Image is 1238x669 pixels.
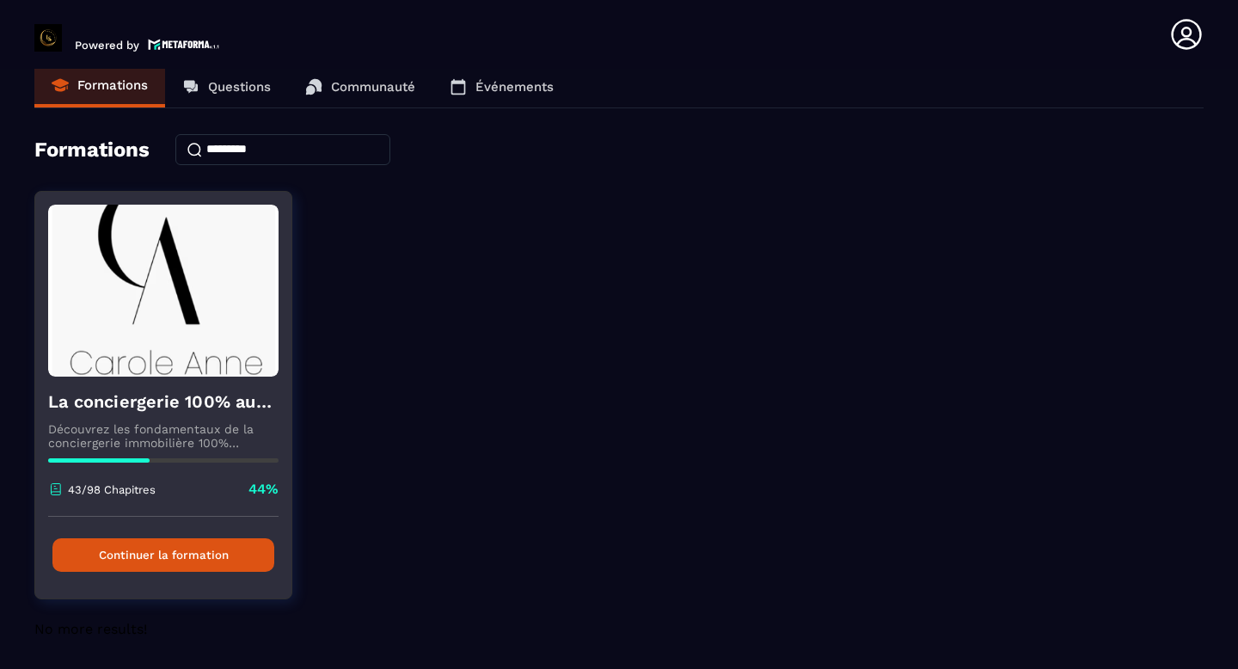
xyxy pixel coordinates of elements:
a: Communauté [288,66,432,107]
p: 44% [248,480,279,499]
p: Découvrez les fondamentaux de la conciergerie immobilière 100% automatisée. Cette formation est c... [48,422,279,450]
p: Formations [77,77,148,93]
p: Powered by [75,39,139,52]
img: logo [148,37,220,52]
span: No more results! [34,621,147,637]
a: Événements [432,66,571,107]
h4: Formations [34,138,150,162]
a: formation-backgroundLa conciergerie 100% automatiséeDécouvrez les fondamentaux de la conciergerie... [34,191,314,621]
a: Questions [165,66,288,107]
p: Événements [475,79,554,95]
h4: La conciergerie 100% automatisée [48,390,279,414]
p: 43/98 Chapitres [68,483,156,496]
img: formation-background [48,205,279,377]
p: Communauté [331,79,415,95]
img: logo-branding [34,24,62,52]
a: Formations [34,66,165,107]
button: Continuer la formation [52,538,274,572]
p: Questions [208,79,271,95]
